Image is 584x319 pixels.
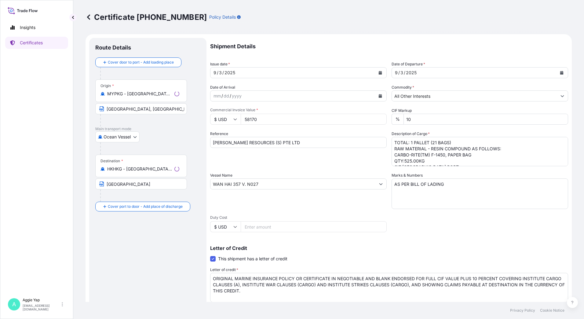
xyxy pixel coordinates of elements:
[5,37,68,49] a: Certificates
[213,69,217,76] div: month,
[108,204,183,210] span: Cover port to door - Add place of discharge
[108,59,174,65] span: Cover door to port - Add loading place
[104,134,131,140] span: Ocean Vessel
[107,91,172,97] input: Origin
[95,178,187,189] input: Text to appear on certificate
[392,108,412,114] label: CIF Markup
[241,114,387,125] input: Enter amount
[210,215,387,220] span: Duty Cost
[230,92,231,100] div: /
[392,172,423,178] label: Marks & Numbers
[5,21,68,34] a: Insights
[210,108,387,112] span: Commercial Invoice Value
[557,90,568,101] button: Show suggestions
[210,61,230,67] span: Issue date
[375,68,385,78] button: Calendar
[221,92,223,100] div: /
[210,84,235,90] span: Date of Arrival
[217,69,218,76] div: /
[100,83,114,88] div: Origin
[95,202,190,211] button: Cover port to door - Add place of discharge
[210,172,232,178] label: Vessel Name
[400,69,404,76] div: day,
[95,131,140,142] button: Select transport
[375,178,386,189] button: Show suggestions
[12,301,16,307] span: A
[241,221,387,232] input: Enter amount
[392,137,568,166] textarea: TOTAL: 1 PALLET (21 BAGS) RAW MATERIAL - RESIN COMPOUND AS FOLLOWS: CARBO-RITE(TM) F-1450, PAPER ...
[210,273,568,302] textarea: ORIGINAL MARINE INSURANCE POLICY OR CERTIFICATE IN NEGOTIABLE AND BLANK ENDORSED FOR FULL CIF VAL...
[95,57,181,67] button: Cover door to port - Add loading place
[392,90,557,101] input: Type to search commodity
[86,12,207,22] p: Certificate [PHONE_NUMBER]
[95,103,187,114] input: Text to appear on certificate
[224,69,236,76] div: year,
[392,84,414,90] label: Commodity
[403,114,568,125] input: Enter percentage between 0 and 24%
[213,92,221,100] div: month,
[392,178,568,209] textarea: AS PER BILL OF LADING
[23,298,60,302] p: Aggie Yap
[20,24,35,31] p: Insights
[210,246,568,251] p: Letter of Credit
[392,61,425,67] span: Date of Departure
[223,92,230,100] div: day,
[209,14,236,20] p: Policy Details
[107,166,172,172] input: Destination
[174,167,179,171] div: Loading
[218,256,287,262] span: This shipment has a letter of credit
[95,44,131,51] p: Route Details
[392,131,430,137] label: Description of Cargo
[540,308,564,313] a: Cookie Notice
[218,69,222,76] div: day,
[404,69,405,76] div: /
[222,69,224,76] div: /
[23,304,60,311] p: [EMAIL_ADDRESS][DOMAIN_NAME]
[20,40,43,46] p: Certificates
[392,114,403,125] div: %
[375,91,385,101] button: Calendar
[510,308,535,313] a: Privacy Policy
[174,91,179,96] div: Loading
[231,92,242,100] div: year,
[100,159,123,163] div: Destination
[394,69,398,76] div: month,
[405,69,417,76] div: year,
[210,178,375,189] input: Type to search vessel name or IMO
[210,131,228,137] label: Reference
[557,68,567,78] button: Calendar
[398,69,400,76] div: /
[210,137,387,148] input: Enter booking reference
[210,38,568,55] p: Shipment Details
[95,127,200,131] p: Main transport mode
[210,267,238,273] label: Letter of credit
